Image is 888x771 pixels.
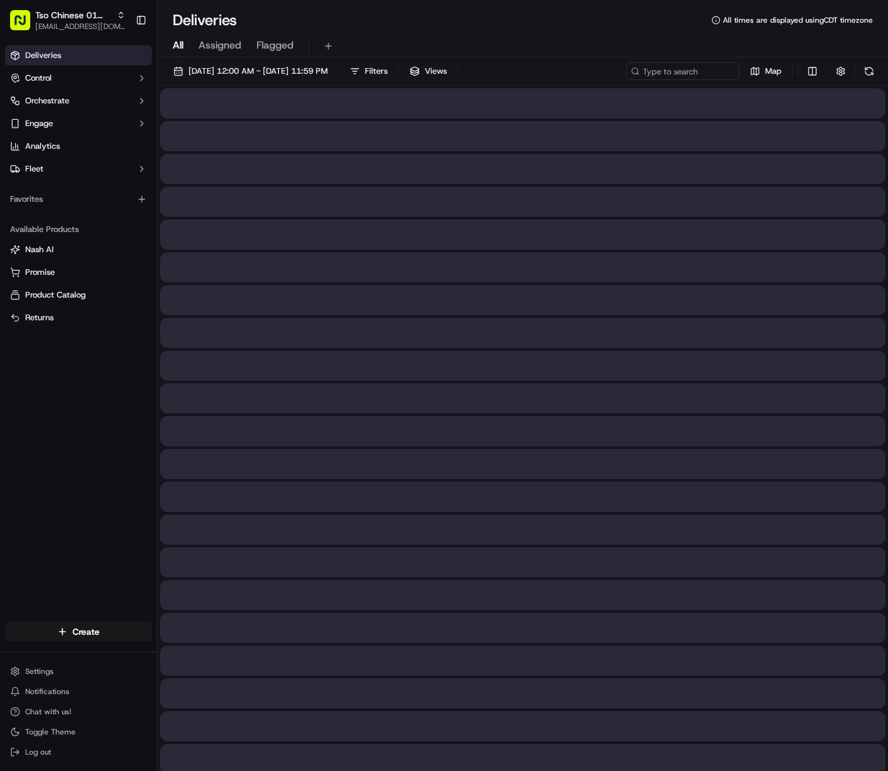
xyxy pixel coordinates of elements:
[5,136,152,156] a: Analytics
[25,666,54,676] span: Settings
[5,262,152,282] button: Promise
[626,62,739,80] input: Type to search
[5,159,152,179] button: Fleet
[5,723,152,741] button: Toggle Theme
[5,703,152,721] button: Chat with us!
[25,727,76,737] span: Toggle Theme
[168,62,333,80] button: [DATE] 12:00 AM - [DATE] 11:59 PM
[5,240,152,260] button: Nash AI
[425,66,447,77] span: Views
[25,118,53,129] span: Engage
[25,747,51,757] span: Log out
[35,21,125,32] button: [EMAIL_ADDRESS][DOMAIN_NAME]
[25,244,54,255] span: Nash AI
[25,687,69,697] span: Notifications
[25,312,54,323] span: Returns
[860,62,878,80] button: Refresh
[25,707,71,717] span: Chat with us!
[5,743,152,761] button: Log out
[5,68,152,88] button: Control
[10,244,147,255] a: Nash AI
[25,141,60,152] span: Analytics
[72,625,100,638] span: Create
[5,308,152,328] button: Returns
[344,62,393,80] button: Filters
[5,219,152,240] div: Available Products
[765,66,781,77] span: Map
[365,66,388,77] span: Filters
[404,62,453,80] button: Views
[25,289,86,301] span: Product Catalog
[25,95,69,107] span: Orchestrate
[10,312,147,323] a: Returns
[10,289,147,301] a: Product Catalog
[5,285,152,305] button: Product Catalog
[188,66,328,77] span: [DATE] 12:00 AM - [DATE] 11:59 PM
[5,663,152,680] button: Settings
[257,38,294,53] span: Flagged
[5,91,152,111] button: Orchestrate
[25,163,43,175] span: Fleet
[25,50,61,61] span: Deliveries
[173,10,237,30] h1: Deliveries
[5,45,152,66] a: Deliveries
[25,72,52,84] span: Control
[173,38,183,53] span: All
[744,62,787,80] button: Map
[5,113,152,134] button: Engage
[723,15,873,25] span: All times are displayed using CDT timezone
[35,9,112,21] button: Tso Chinese 01 Cherrywood
[25,267,55,278] span: Promise
[5,622,152,642] button: Create
[5,5,130,35] button: Tso Chinese 01 Cherrywood[EMAIL_ADDRESS][DOMAIN_NAME]
[5,683,152,700] button: Notifications
[5,189,152,209] div: Favorites
[10,267,147,278] a: Promise
[199,38,241,53] span: Assigned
